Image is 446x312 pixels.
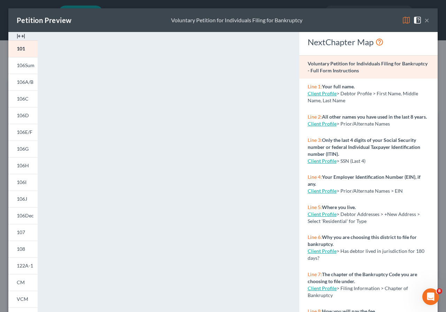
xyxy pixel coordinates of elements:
img: help-close-5ba153eb36485ed6c1ea00a893f15db1cb9b99d6cae46e1a8edb6c62d00a1a76.svg [413,16,422,24]
span: > SSN (Last 4) [337,158,366,164]
span: 101 [17,46,25,51]
a: 106A/B [8,74,38,90]
a: 106C [8,90,38,107]
span: 106G [17,146,29,152]
a: 106G [8,141,38,157]
a: 106J [8,191,38,207]
a: 106D [8,107,38,124]
span: 106Sum [17,62,34,68]
a: Client Profile [308,211,337,217]
strong: All other names you have used in the last 8 years. [322,114,427,120]
a: 106H [8,157,38,174]
strong: Your Employer Identification Number (EIN), if any. [308,174,421,187]
span: > Filing Information > Chapter of Bankruptcy [308,285,408,298]
a: 122A-1 [8,257,38,274]
a: Client Profile [308,285,337,291]
img: expand-e0f6d898513216a626fdd78e52531dac95497ffd26381d4c15ee2fc46db09dca.svg [17,32,25,40]
iframe: Intercom live chat [422,288,439,305]
div: Petition Preview [17,15,71,25]
a: Client Profile [308,121,337,127]
strong: Voluntary Petition for Individuals Filing for Bankruptcy - Full Form Instructions [308,61,428,73]
img: map-eea8200ae884c6f1103ae1953ef3d486a96c86aabb227e865a55264e3737af1f.svg [402,16,410,24]
span: Line 7: [308,271,322,277]
a: Client Profile [308,248,337,254]
span: > Debtor Profile > First Name, Middle Name, Last Name [308,90,418,103]
strong: Why you are choosing this district to file for bankruptcy. [308,234,417,247]
span: Line 6: [308,234,322,240]
span: 107 [17,229,25,235]
button: × [424,16,429,24]
a: 106Sum [8,57,38,74]
a: Client Profile [308,188,337,194]
span: > Has debtor lived in jurisdiction for 180 days? [308,248,424,261]
span: 106Dec [17,213,34,218]
a: 106E/F [8,124,38,141]
a: VCM [8,291,38,307]
span: VCM [17,296,28,302]
span: Line 2: [308,114,322,120]
span: 108 [17,246,25,252]
a: 108 [8,241,38,257]
span: 106J [17,196,27,202]
a: Client Profile [308,90,337,96]
a: 106I [8,174,38,191]
span: 106E/F [17,129,32,135]
a: 107 [8,224,38,241]
a: 106Dec [8,207,38,224]
span: 106C [17,96,29,102]
span: 106I [17,179,26,185]
span: 122A-1 [17,263,33,269]
strong: The chapter of the Bankruptcy Code you are choosing to file under. [308,271,417,284]
strong: Where you live. [322,204,356,210]
span: 106D [17,112,29,118]
span: > Prior/Alternate Names [337,121,390,127]
a: CM [8,274,38,291]
strong: Your full name. [322,83,355,89]
span: > Debtor Addresses > +New Address > Select 'Residential' for Type [308,211,420,224]
strong: Only the last 4 digits of your Social Security number or federal Individual Taxpayer Identificati... [308,137,420,157]
span: > Prior/Alternate Names > EIN [337,188,403,194]
span: Line 5: [308,204,322,210]
span: Line 3: [308,137,322,143]
span: CM [17,279,25,285]
a: 101 [8,40,38,57]
span: 8 [437,288,442,294]
span: Line 1: [308,83,322,89]
span: 106H [17,162,29,168]
span: 106A/B [17,79,33,85]
span: Line 4: [308,174,322,180]
div: NextChapter Map [308,37,429,48]
div: Voluntary Petition for Individuals Filing for Bankruptcy [171,16,302,24]
a: Client Profile [308,158,337,164]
